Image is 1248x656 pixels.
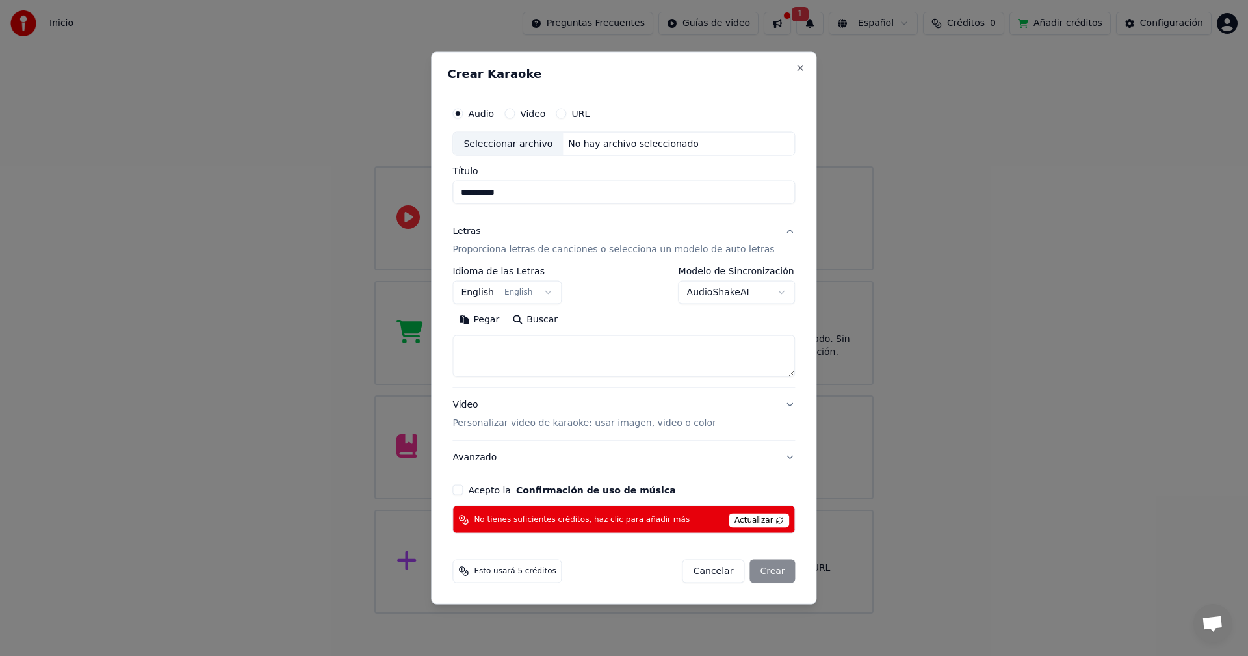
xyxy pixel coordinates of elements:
div: No hay archivo seleccionado [563,137,704,150]
button: VideoPersonalizar video de karaoke: usar imagen, video o color [452,388,795,440]
label: Video [520,109,545,118]
label: Título [452,166,795,176]
div: Seleccionar archivo [453,132,563,155]
label: Audio [468,109,494,118]
span: Esto usará 5 créditos [474,566,556,577]
h2: Crear Karaoke [447,68,800,79]
p: Personalizar video de karaoke: usar imagen, video o color [452,417,716,430]
button: Avanzado [452,441,795,475]
label: Idioma de las Letras [452,267,562,276]
button: Buscar [506,309,564,330]
button: LetrasProporciona letras de canciones o selecciona un modelo de auto letras [452,215,795,267]
div: LetrasProporciona letras de canciones o selecciona un modelo de auto letras [452,267,795,387]
button: Cancelar [682,560,745,583]
label: URL [571,109,590,118]
span: No tienes suficientes créditos, haz clic para añadir más [474,514,690,525]
div: Video [452,399,716,430]
div: Letras [452,225,480,238]
button: Pegar [452,309,506,330]
label: Modelo de Sincronización [679,267,796,276]
p: Proporciona letras de canciones o selecciona un modelo de auto letras [452,243,774,256]
label: Acepto la [468,486,675,495]
button: Acepto la [516,486,676,495]
span: Actualizar [729,514,790,528]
